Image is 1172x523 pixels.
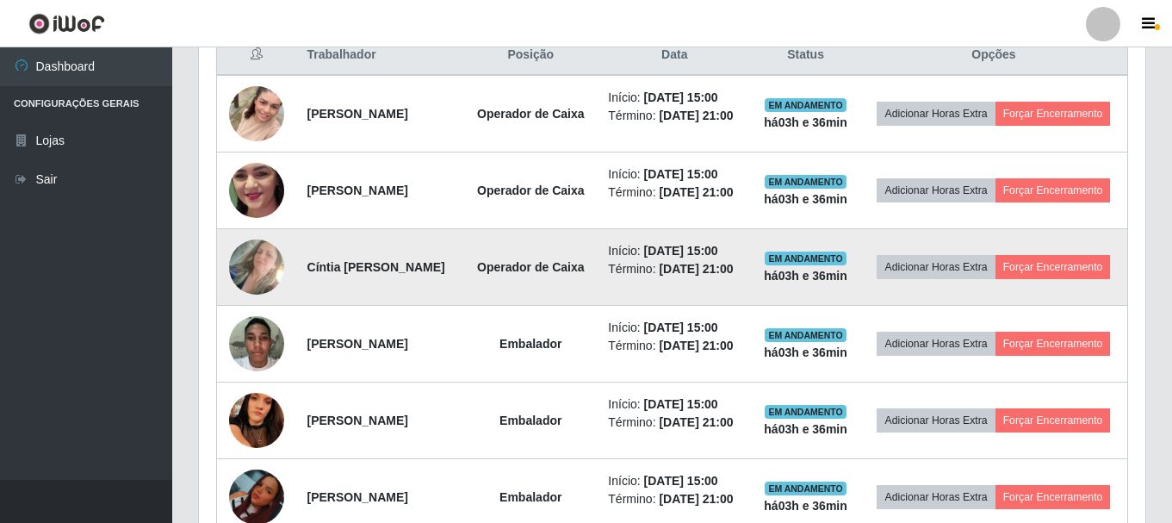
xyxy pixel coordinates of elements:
[229,218,284,315] img: 1756831283854.jpeg
[877,178,995,202] button: Adicionar Horas Extra
[765,328,846,342] span: EM ANDAMENTO
[608,472,741,490] li: Início:
[499,490,561,504] strong: Embalador
[229,359,284,482] img: 1755117602087.jpeg
[608,395,741,414] li: Início:
[764,422,847,436] strong: há 03 h e 36 min
[463,35,598,76] th: Posição
[765,175,846,189] span: EM ANDAMENTO
[877,255,995,279] button: Adicionar Horas Extra
[764,346,847,359] strong: há 03 h e 36 min
[307,414,408,427] strong: [PERSON_NAME]
[995,332,1111,356] button: Forçar Encerramento
[644,321,718,334] time: [DATE] 15:00
[307,260,445,274] strong: Cíntia [PERSON_NAME]
[608,337,741,355] li: Término:
[477,184,585,197] strong: Operador de Caixa
[877,332,995,356] button: Adicionar Horas Extra
[751,35,860,76] th: Status
[598,35,751,76] th: Data
[764,269,847,283] strong: há 03 h e 36 min
[995,178,1111,202] button: Forçar Encerramento
[608,414,741,432] li: Término:
[499,414,561,427] strong: Embalador
[659,262,733,276] time: [DATE] 21:00
[877,408,995,433] button: Adicionar Horas Extra
[477,107,585,121] strong: Operador de Caixa
[307,107,408,121] strong: [PERSON_NAME]
[477,260,585,274] strong: Operador de Caixa
[229,65,284,163] img: 1753525532646.jpeg
[659,492,733,506] time: [DATE] 21:00
[307,490,408,504] strong: [PERSON_NAME]
[877,485,995,509] button: Adicionar Horas Extra
[765,405,846,419] span: EM ANDAMENTO
[765,252,846,265] span: EM ANDAMENTO
[659,415,733,429] time: [DATE] 21:00
[644,167,718,181] time: [DATE] 15:00
[765,482,846,495] span: EM ANDAMENTO
[765,98,846,112] span: EM ANDAMENTO
[644,474,718,488] time: [DATE] 15:00
[499,337,561,351] strong: Embalador
[608,107,741,125] li: Término:
[644,244,718,258] time: [DATE] 15:00
[764,192,847,206] strong: há 03 h e 36 min
[644,397,718,411] time: [DATE] 15:00
[229,129,284,252] img: 1754158372592.jpeg
[644,90,718,104] time: [DATE] 15:00
[995,255,1111,279] button: Forçar Encerramento
[307,337,408,351] strong: [PERSON_NAME]
[608,319,741,337] li: Início:
[995,102,1111,126] button: Forçar Encerramento
[28,13,105,34] img: CoreUI Logo
[995,485,1111,509] button: Forçar Encerramento
[659,185,733,199] time: [DATE] 21:00
[659,339,733,352] time: [DATE] 21:00
[229,307,284,380] img: 1752181822645.jpeg
[608,260,741,278] li: Término:
[297,35,464,76] th: Trabalhador
[307,184,408,197] strong: [PERSON_NAME]
[608,490,741,508] li: Término:
[659,109,733,122] time: [DATE] 21:00
[608,184,741,202] li: Término:
[608,242,741,260] li: Início:
[764,499,847,513] strong: há 03 h e 36 min
[608,165,741,184] li: Início:
[764,115,847,129] strong: há 03 h e 36 min
[995,408,1111,433] button: Forçar Encerramento
[860,35,1128,76] th: Opções
[608,89,741,107] li: Início:
[877,102,995,126] button: Adicionar Horas Extra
